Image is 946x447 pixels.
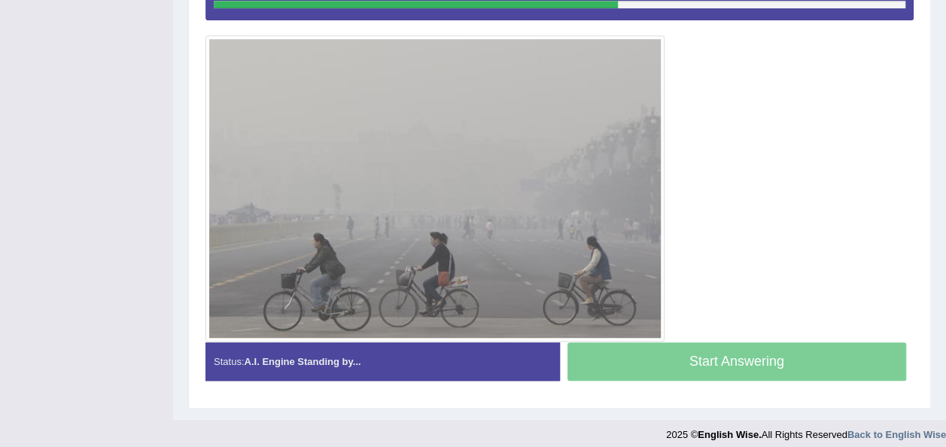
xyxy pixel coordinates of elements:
div: Status: [205,342,560,381]
div: 2025 © All Rights Reserved [666,420,946,442]
strong: A.I. Engine Standing by... [244,356,360,367]
strong: English Wise. [698,429,761,440]
a: Back to English Wise [847,429,946,440]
